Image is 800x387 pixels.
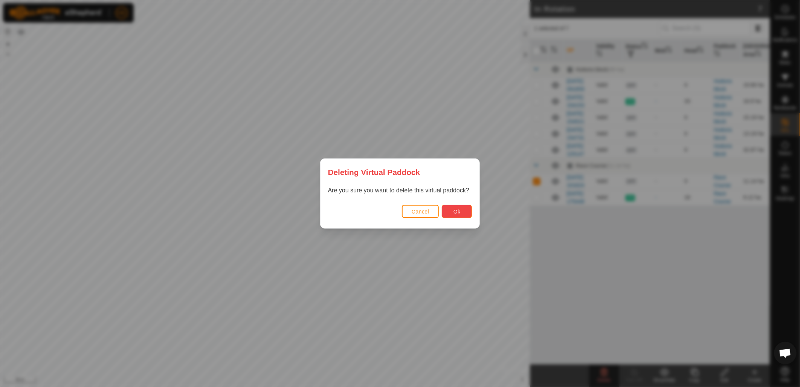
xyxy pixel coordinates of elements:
button: Ok [442,205,472,218]
span: Ok [453,209,461,215]
span: Cancel [412,209,429,215]
button: Cancel [402,205,439,218]
div: Open chat [774,342,797,364]
span: Deleting Virtual Paddock [328,166,420,178]
p: Are you sure you want to delete this virtual paddock? [328,186,472,195]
